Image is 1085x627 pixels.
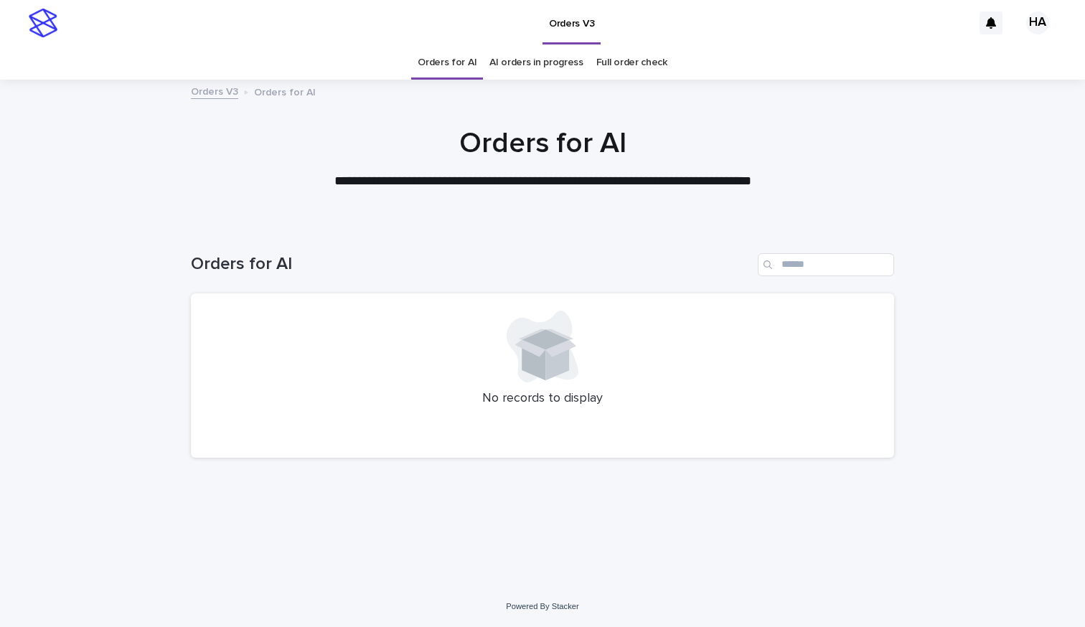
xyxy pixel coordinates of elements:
div: HA [1026,11,1049,34]
a: AI orders in progress [489,46,583,80]
input: Search [758,253,894,276]
p: Orders for AI [254,83,316,99]
a: Orders V3 [191,82,238,99]
a: Full order check [596,46,667,80]
a: Powered By Stacker [506,602,578,610]
a: Orders for AI [418,46,476,80]
p: No records to display [208,391,877,407]
h1: Orders for AI [191,254,752,275]
h1: Orders for AI [191,126,894,161]
img: stacker-logo-s-only.png [29,9,57,37]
